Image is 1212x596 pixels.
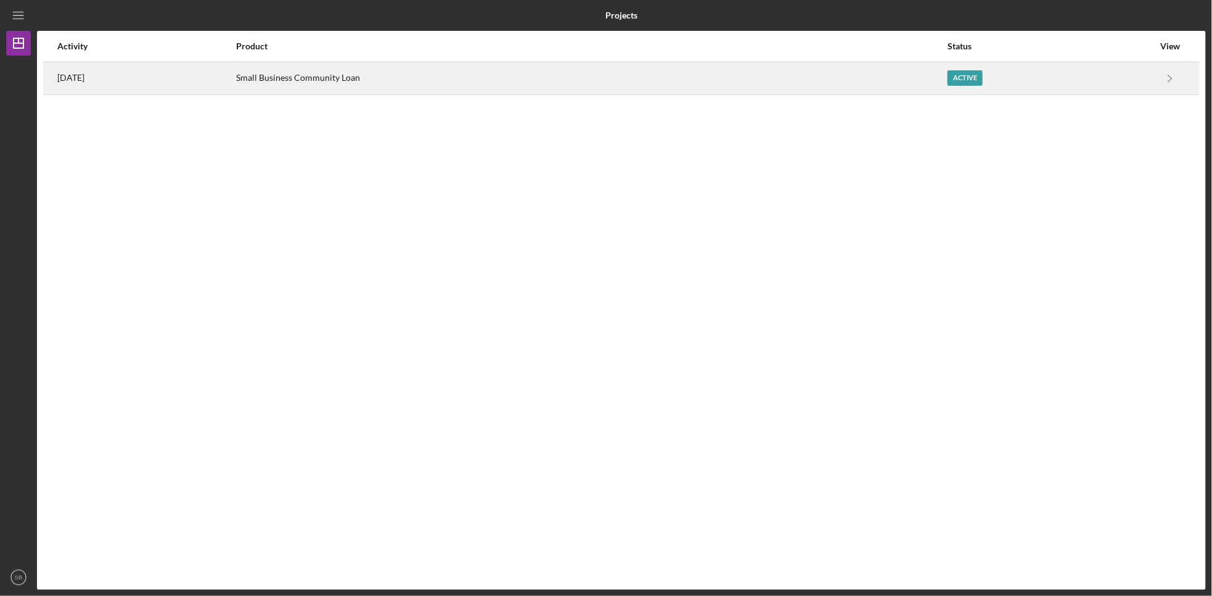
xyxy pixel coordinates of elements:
text: SB [15,574,23,581]
div: Activity [57,41,235,51]
div: Status [948,41,1153,51]
div: Small Business Community Loan [236,63,946,94]
div: Active [948,70,983,86]
div: View [1155,41,1185,51]
b: Projects [605,10,637,20]
button: SB [6,565,31,590]
time: 2025-10-13 14:55 [57,73,84,83]
div: Product [236,41,946,51]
